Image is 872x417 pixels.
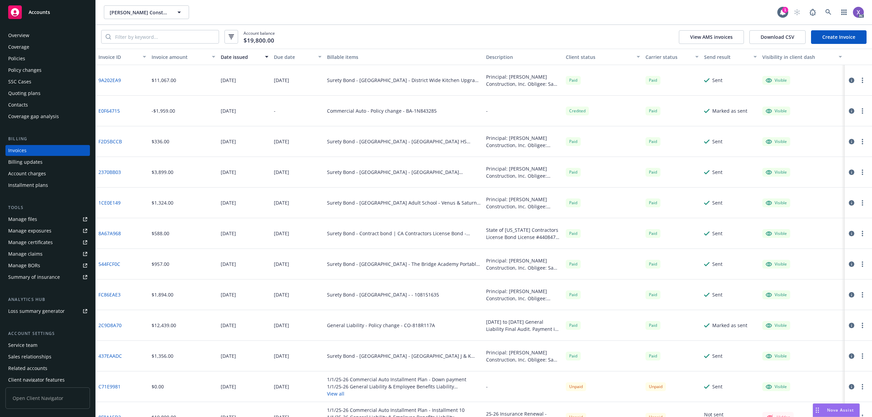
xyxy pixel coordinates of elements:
[274,53,314,61] div: Due date
[5,363,90,374] a: Related accounts
[5,340,90,351] a: Service team
[98,291,121,298] a: FC86EAE3
[221,383,236,390] div: [DATE]
[98,199,121,206] a: 1CE0E149
[5,145,90,156] a: Invoices
[486,134,560,149] div: Principal: [PERSON_NAME] Construction, Inc. Obligee: [GEOGRAPHIC_DATA] Desc: Cappuccino HS Wellne...
[566,290,581,299] span: Paid
[218,49,271,65] button: Date issued
[98,352,122,359] a: 437EAADC
[8,237,53,248] div: Manage certificates
[327,138,481,145] div: Surety Bond - [GEOGRAPHIC_DATA] - [GEOGRAPHIC_DATA] HS Wellness Center R1 - 108151634
[5,351,90,362] a: Sales relationships
[8,88,41,99] div: Quoting plans
[486,107,488,114] div: -
[5,214,90,225] a: Manage files
[645,290,660,299] span: Paid
[152,291,173,298] div: $1,894.00
[111,30,219,43] input: Filter by keyword...
[566,352,581,360] span: Paid
[327,169,481,176] div: Surety Bond - [GEOGRAPHIC_DATA] - [GEOGRAPHIC_DATA] [GEOGRAPHIC_DATA] Replacement - 108151645
[813,403,860,417] button: Nova Assist
[853,7,864,18] img: photo
[152,107,175,114] div: -$1,959.00
[271,49,324,65] button: Due date
[221,199,236,206] div: [DATE]
[149,49,218,65] button: Invoice amount
[29,10,50,15] span: Accounts
[679,30,744,44] button: View AMS invoices
[766,322,787,328] div: Visible
[645,321,660,330] div: Paid
[5,204,90,211] div: Tools
[327,107,437,114] div: Commercial Auto - Policy change - BA-1N843285
[98,138,122,145] a: F2D5BCCB
[8,76,31,87] div: SSC Cases
[766,230,787,237] div: Visible
[566,198,581,207] span: Paid
[327,352,481,359] div: Surety Bond - [GEOGRAPHIC_DATA] - [GEOGRAPHIC_DATA] J & K Chiller Replacement - 108151629
[645,168,660,176] div: Paid
[712,322,747,329] div: Marked as sent
[563,49,643,65] button: Client status
[645,107,660,115] span: Paid
[566,137,581,146] div: Paid
[5,374,90,385] a: Client navigator features
[566,107,589,115] div: Credited
[221,230,236,237] div: [DATE]
[5,135,90,142] div: Billing
[8,351,51,362] div: Sales relationships
[645,352,660,360] div: Paid
[327,77,481,84] div: Surety Bond - [GEOGRAPHIC_DATA] - District Wide Kitchen Upgrade Project - 108285506
[566,260,581,268] div: Paid
[8,214,37,225] div: Manage files
[8,30,29,41] div: Overview
[5,111,90,122] a: Coverage gap analysis
[712,291,722,298] div: Sent
[327,291,439,298] div: Surety Bond - [GEOGRAPHIC_DATA] - - 108151635
[98,53,139,61] div: Invoice ID
[790,5,804,19] a: Start snowing
[566,321,581,330] span: Paid
[645,229,660,238] div: Paid
[766,108,787,114] div: Visible
[221,107,236,114] div: [DATE]
[98,77,121,84] a: 9A202EA9
[566,229,581,238] div: Paid
[766,200,787,206] div: Visible
[327,322,435,329] div: General Liability - Policy change - CO-818R117A
[274,260,289,268] div: [DATE]
[486,165,560,179] div: Principal: [PERSON_NAME] Construction, Inc. Obligee: [GEOGRAPHIC_DATA] Bond Amount: $448,132.00 D...
[8,272,60,283] div: Summary of insurance
[8,260,40,271] div: Manage BORs
[5,53,90,64] a: Policies
[701,49,760,65] button: Send result
[8,111,59,122] div: Coverage gap analysis
[827,407,854,413] span: Nova Assist
[327,260,481,268] div: Surety Bond - [GEOGRAPHIC_DATA] - The Bridge Academy Portable Bid Package "B" General Building - ...
[760,49,845,65] button: Visibility in client dash
[5,180,90,191] a: Installment plans
[645,198,660,207] span: Paid
[152,77,176,84] div: $11,067.00
[645,260,660,268] div: Paid
[8,306,65,317] div: Loss summary generator
[8,363,47,374] div: Related accounts
[5,330,90,337] div: Account settings
[274,169,289,176] div: [DATE]
[221,77,236,84] div: [DATE]
[5,260,90,271] a: Manage BORs
[110,9,169,16] span: [PERSON_NAME] Construction, Inc.
[8,145,27,156] div: Invoices
[822,5,835,19] a: Search
[645,137,660,146] span: Paid
[5,42,90,52] a: Coverage
[749,30,806,44] button: Download CSV
[766,139,787,145] div: Visible
[712,352,722,359] div: Sent
[274,107,276,114] div: -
